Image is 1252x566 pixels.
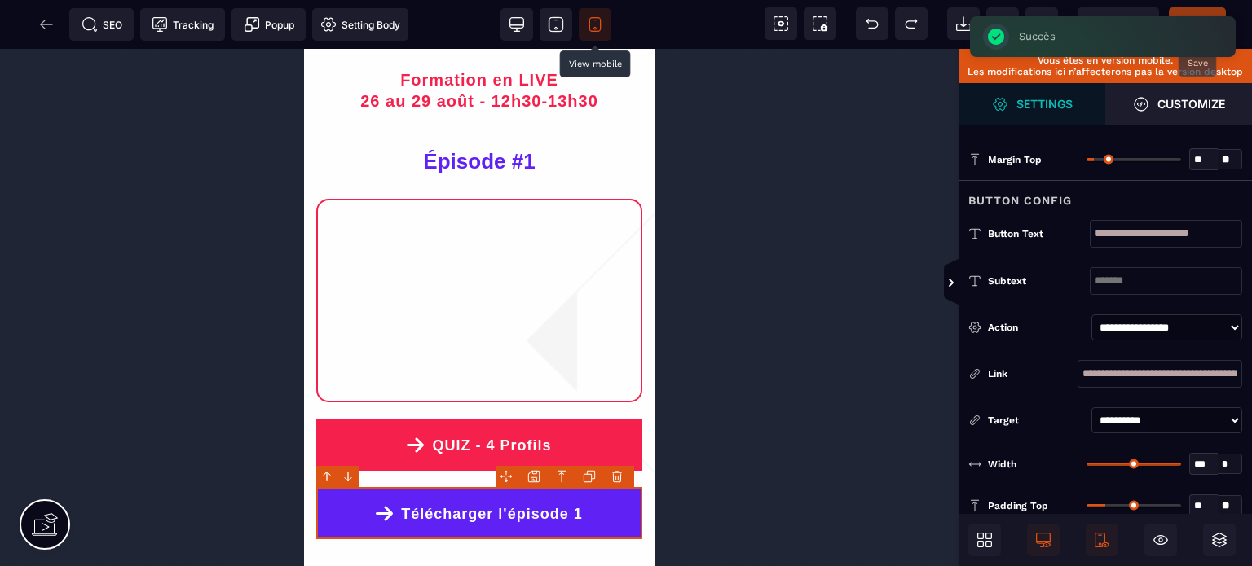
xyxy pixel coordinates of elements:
[12,438,338,490] button: Télécharger l'épisode 1
[804,7,836,40] span: Screenshot
[12,94,338,132] h1: Épisode #1
[967,55,1244,66] p: Vous êtes en version mobile.
[988,226,1090,242] div: Button Text
[1078,7,1159,40] span: Preview
[968,412,1085,428] div: Target
[988,499,1048,512] span: Padding Top
[988,458,1016,471] span: Width
[959,83,1105,125] span: Settings
[244,16,294,33] span: Popup
[1086,524,1118,556] span: Mobile Only
[968,524,1001,556] span: Open Blocks
[1157,98,1225,110] strong: Customize
[959,180,1252,210] div: Button Config
[765,7,797,40] span: View components
[320,16,400,33] span: Setting Body
[988,153,1042,166] span: Margin Top
[1016,98,1073,110] strong: Settings
[1203,524,1236,556] span: Open Layers
[1144,524,1177,556] span: Hide/Show Block
[988,319,1085,336] div: Action
[82,16,122,33] span: SEO
[968,366,1078,382] div: Link
[1027,524,1060,556] span: Desktop Only
[152,16,214,33] span: Tracking
[988,273,1090,289] div: Subtext
[1105,83,1252,125] span: Open Style Manager
[967,66,1244,77] p: Les modifications ici n’affecterons pas la version desktop
[12,370,338,422] button: QUIZ - 4 Profils
[8,12,342,63] h1: Formation en LIVE 26 au 29 août - 12h30-13h30
[12,523,338,554] text: VIDÉO #1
